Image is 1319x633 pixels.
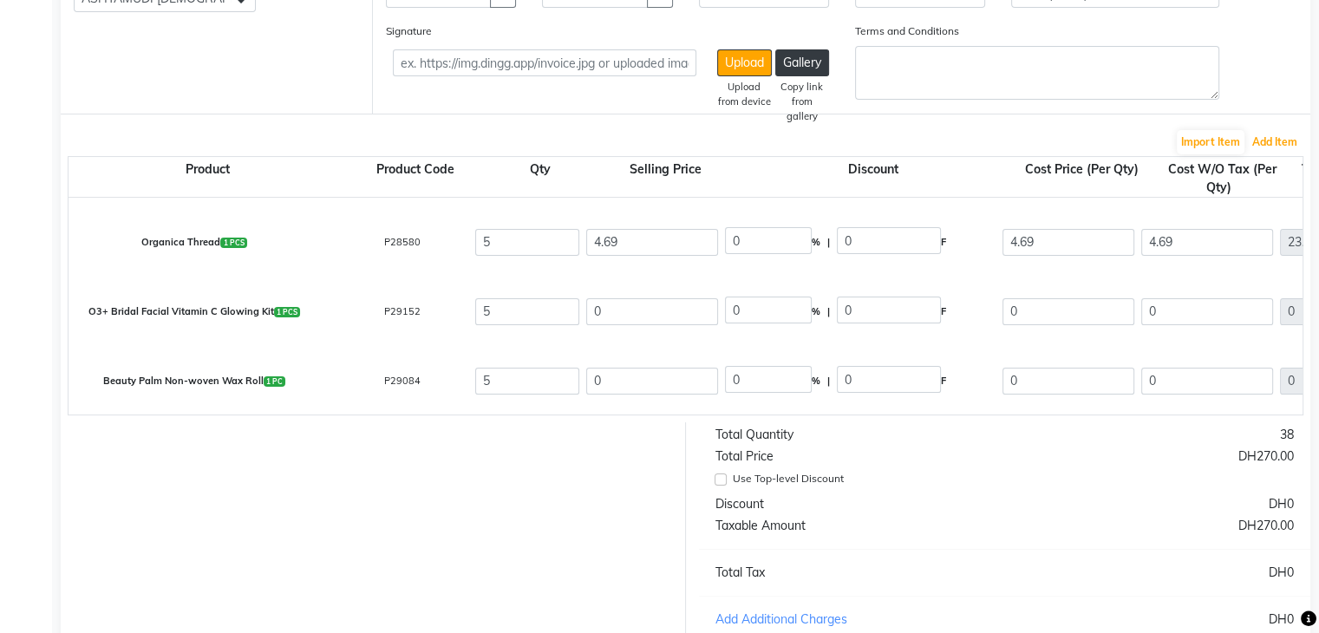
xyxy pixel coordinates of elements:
[702,426,1005,444] div: Total Quantity
[1165,158,1277,199] span: Cost W/O Tax (Per Qty)
[264,376,286,387] span: 1 PC
[702,610,1005,629] div: Add Additional Charges
[1004,564,1307,582] div: DH0
[855,23,959,39] label: Terms and Conditions
[69,160,346,197] div: Product
[775,80,829,123] div: Copy link from gallery
[827,367,830,395] span: |
[1004,517,1307,535] div: DH270.00
[702,495,1005,513] div: Discount
[56,294,333,330] div: O3+ Bridal Facial Vitamin C Glowing Kit
[827,297,830,326] span: |
[941,297,946,326] span: F
[1004,610,1307,629] div: DH0
[56,363,333,399] div: Beauty Palm Non-woven Wax Roll
[812,228,820,257] span: %
[333,294,472,330] div: P29152
[56,225,333,260] div: Organica Thread
[626,158,705,180] span: Selling Price
[386,23,432,39] label: Signature
[1004,495,1307,513] div: DH0
[702,564,1005,582] div: Total Tax
[393,49,695,76] input: ex. https://img.dingg.app/invoice.jpg or uploaded image name
[812,367,820,395] span: %
[941,228,946,257] span: F
[346,160,485,197] div: Product Code
[717,80,772,109] div: Upload from device
[702,447,1005,466] div: Total Price
[941,367,946,395] span: F
[827,228,830,257] span: |
[812,297,820,326] span: %
[1004,426,1307,444] div: 38
[274,307,301,317] span: 1 PCS
[333,225,472,260] div: P28580
[1177,130,1244,154] button: Import Item
[1004,447,1307,466] div: DH270.00
[485,160,596,197] div: Qty
[1248,130,1302,154] button: Add Item
[1022,158,1142,180] span: Cost Price (Per Qty)
[333,363,472,399] div: P29084
[702,517,1005,535] div: Taxable Amount
[775,49,829,76] button: Gallery
[220,238,247,248] span: 1 PCS
[717,49,772,76] button: Upload
[735,160,1012,197] div: Discount
[733,471,844,486] label: Use Top-level Discount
